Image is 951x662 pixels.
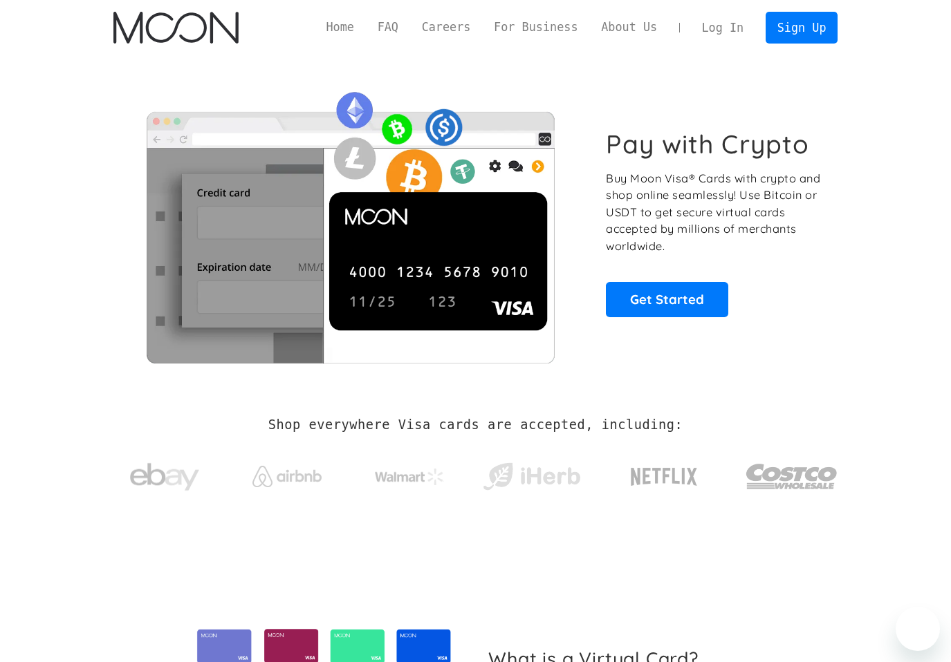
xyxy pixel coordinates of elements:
[113,12,239,44] a: home
[629,460,699,494] img: Netflix
[606,170,822,255] p: Buy Moon Visa® Cards with crypto and shop online seamlessly! Use Bitcoin or USDT to get secure vi...
[746,437,838,509] a: Costco
[896,607,940,651] iframe: Кнопка запуска окна обмена сообщениями
[375,469,444,485] img: Walmart
[480,459,583,495] img: iHerb
[589,19,669,36] a: About Us
[315,19,366,36] a: Home
[113,442,216,506] a: ebay
[252,466,322,487] img: Airbnb
[746,451,838,502] img: Costco
[113,82,587,363] img: Moon Cards let you spend your crypto anywhere Visa is accepted.
[358,455,461,492] a: Walmart
[235,452,338,494] a: Airbnb
[690,12,755,43] a: Log In
[113,12,239,44] img: Moon Logo
[606,282,728,316] a: Get Started
[482,19,589,36] a: For Business
[480,445,583,502] a: iHerb
[130,455,199,499] img: ebay
[602,446,726,501] a: Netflix
[366,19,410,36] a: FAQ
[268,417,683,433] h2: Shop everywhere Visa cards are accepted, including:
[606,129,809,160] h1: Pay with Crypto
[410,19,482,36] a: Careers
[766,12,838,43] a: Sign Up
